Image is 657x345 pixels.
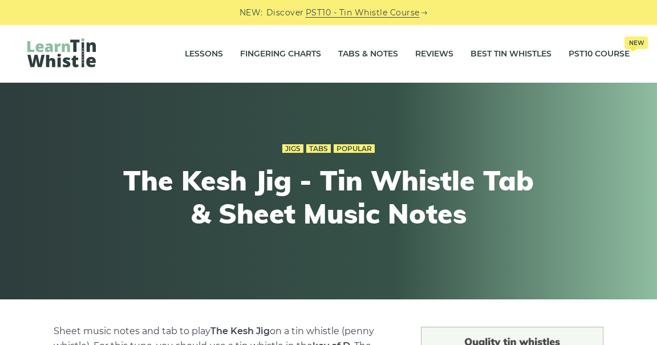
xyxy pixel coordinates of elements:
[334,144,375,153] a: Popular
[119,164,538,230] h1: The Kesh Jig - Tin Whistle Tab & Sheet Music Notes
[27,38,96,67] img: LearnTinWhistle.com
[569,40,630,68] a: PST10 CourseNew
[282,144,303,153] a: Jigs
[240,40,321,68] a: Fingering Charts
[471,40,551,68] a: Best Tin Whistles
[210,326,270,336] strong: The Kesh Jig
[415,40,453,68] a: Reviews
[338,40,398,68] a: Tabs & Notes
[306,144,331,153] a: Tabs
[624,36,648,49] span: New
[185,40,223,68] a: Lessons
